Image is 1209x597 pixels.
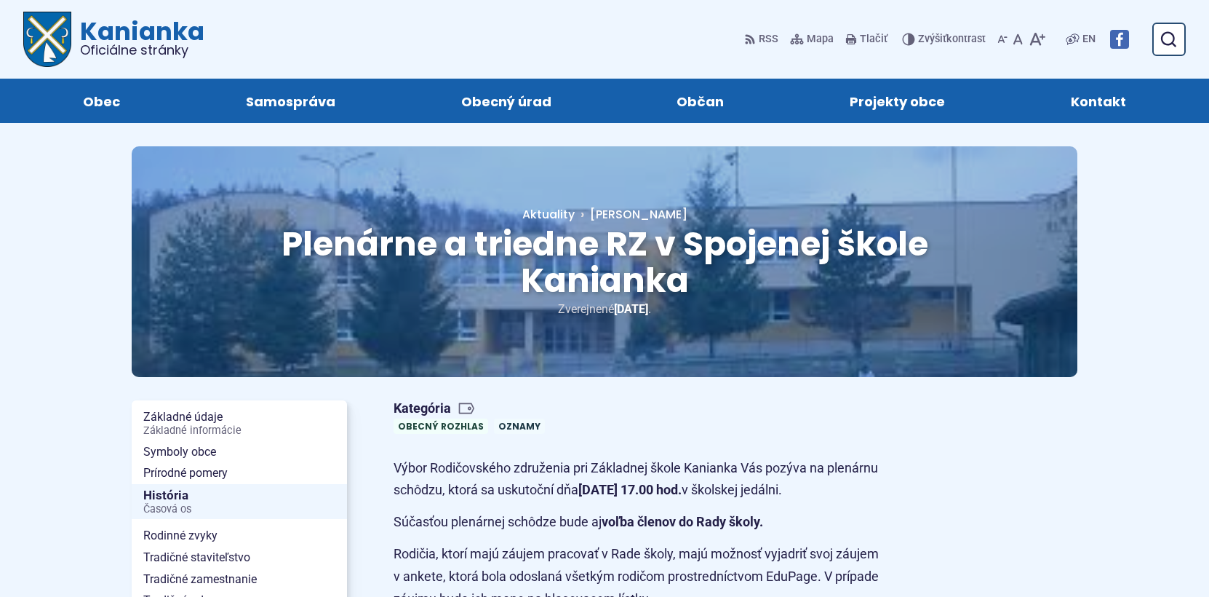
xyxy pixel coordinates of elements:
span: Prírodné pomery [143,462,335,484]
span: Zvýšiť [918,33,946,45]
span: EN [1082,31,1096,48]
span: Rodinné zvyky [143,525,335,547]
span: Mapa [807,31,834,48]
span: Kanianka [71,19,204,57]
a: Obecný rozhlas [394,419,488,434]
span: Oficiálne stránky [80,44,204,57]
a: Oznamy [494,419,545,434]
span: [DATE] [614,302,648,316]
a: Obec [35,79,169,123]
a: Kontakt [1022,79,1174,123]
p: Výbor Rodičovského združenia pri Základnej škole Kanianka Vás pozýva na plenárnu schôdzu, ktorá s... [394,457,910,502]
a: Samospráva [198,79,384,123]
a: Základné údajeZákladné informácie [132,406,347,440]
span: Časová os [143,504,335,515]
a: Občan [629,79,773,123]
span: Obecný úrad [461,79,551,123]
a: Rodinné zvyky [132,525,347,547]
button: Zmenšiť veľkosť písma [994,24,1010,55]
span: Projekty obce [850,79,945,123]
span: Samospráva [246,79,335,123]
span: RSS [759,31,778,48]
img: Prejsť na domovskú stránku [23,12,71,67]
a: Projekty obce [802,79,994,123]
span: Symboly obce [143,441,335,463]
a: HistóriaČasová os [132,484,347,520]
p: Zverejnené . [178,299,1031,319]
strong: [DATE] 17.00 hod. [578,482,682,497]
span: Tlačiť [860,33,887,46]
span: Kontakt [1071,79,1126,123]
span: Kategória [394,400,551,417]
span: Občan [677,79,724,123]
a: EN [1080,31,1098,48]
button: Zvýšiťkontrast [902,24,989,55]
span: Základné údaje [143,406,335,440]
a: Tradičné zamestnanie [132,569,347,590]
a: RSS [744,24,781,55]
a: Mapa [787,24,837,55]
button: Tlačiť [842,24,890,55]
button: Nastaviť pôvodnú veľkosť písma [1010,24,1026,55]
span: kontrast [918,33,986,46]
button: Zväčšiť veľkosť písma [1026,24,1048,55]
a: Obecný úrad [412,79,599,123]
strong: voľba členov do Rady školy. [602,514,763,529]
img: Prejsť na Facebook stránku [1110,30,1129,49]
a: Symboly obce [132,441,347,463]
a: Aktuality [522,206,575,223]
span: História [143,484,335,520]
span: Tradičné zamestnanie [143,569,335,590]
p: Súčasťou plenárnej schôdze bude aj [394,511,910,534]
span: Plenárne a triedne RZ v Spojenej škole Kanianka [282,221,928,304]
span: [PERSON_NAME] [590,206,687,223]
a: Logo Kanianka, prejsť na domovskú stránku. [23,12,204,67]
span: Tradičné staviteľstvo [143,547,335,569]
a: [PERSON_NAME] [575,206,687,223]
a: Tradičné staviteľstvo [132,547,347,569]
span: Obec [83,79,120,123]
a: Prírodné pomery [132,462,347,484]
span: Základné informácie [143,425,335,437]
